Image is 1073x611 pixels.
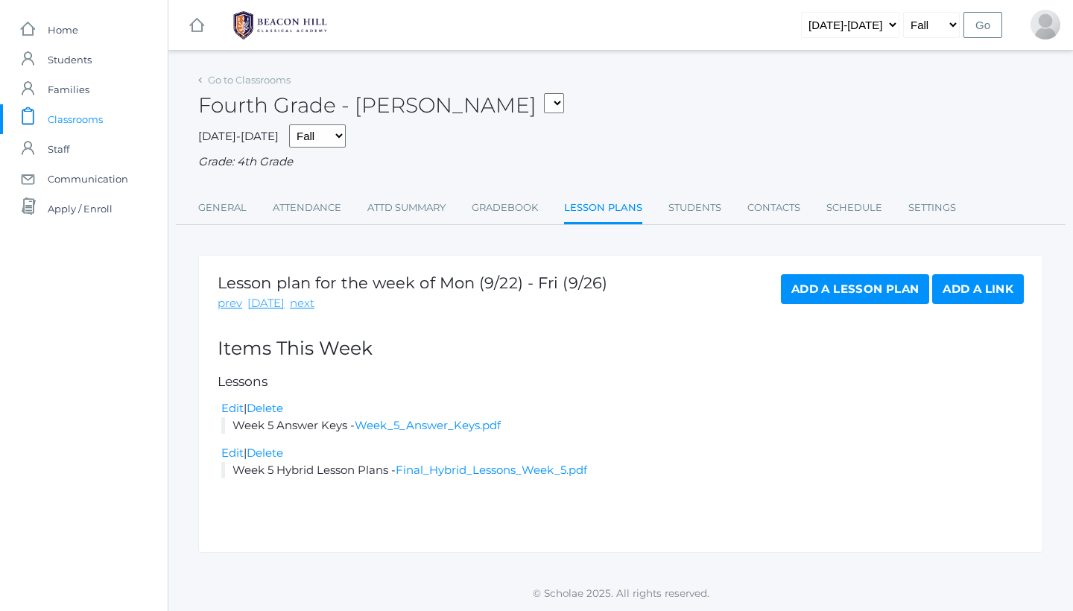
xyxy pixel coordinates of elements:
[224,7,336,44] img: 1_BHCALogos-05.png
[247,446,283,460] a: Delete
[198,193,247,223] a: General
[208,74,291,86] a: Go to Classrooms
[367,193,446,223] a: Attd Summary
[48,134,69,164] span: Staff
[472,193,538,223] a: Gradebook
[221,401,244,415] a: Edit
[747,193,800,223] a: Contacts
[198,129,279,143] span: [DATE]-[DATE]
[218,375,1024,389] h5: Lessons
[218,274,607,291] h1: Lesson plan for the week of Mon (9/22) - Fri (9/26)
[48,15,78,45] span: Home
[48,104,103,134] span: Classrooms
[908,193,956,223] a: Settings
[221,445,1024,462] div: |
[247,401,283,415] a: Delete
[48,164,128,194] span: Communication
[290,295,314,312] a: next
[1031,10,1060,39] div: Lydia Chaffin
[221,446,244,460] a: Edit
[932,274,1024,304] a: Add a Link
[963,12,1002,38] input: Go
[247,295,285,312] a: [DATE]
[198,94,564,117] h2: Fourth Grade - [PERSON_NAME]
[168,586,1073,601] p: © Scholae 2025. All rights reserved.
[564,193,642,225] a: Lesson Plans
[396,463,587,477] a: Final_Hybrid_Lessons_Week_5.pdf
[218,295,242,312] a: prev
[668,193,721,223] a: Students
[221,462,1024,479] li: Week 5 Hybrid Lesson Plans -
[273,193,341,223] a: Attendance
[221,417,1024,434] li: Week 5 Answer Keys -
[218,338,1024,359] h2: Items This Week
[826,193,882,223] a: Schedule
[781,274,929,304] a: Add a Lesson Plan
[355,418,501,432] a: Week_5_Answer_Keys.pdf
[198,153,1043,171] div: Grade: 4th Grade
[48,45,92,75] span: Students
[48,194,113,224] span: Apply / Enroll
[221,400,1024,417] div: |
[48,75,89,104] span: Families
